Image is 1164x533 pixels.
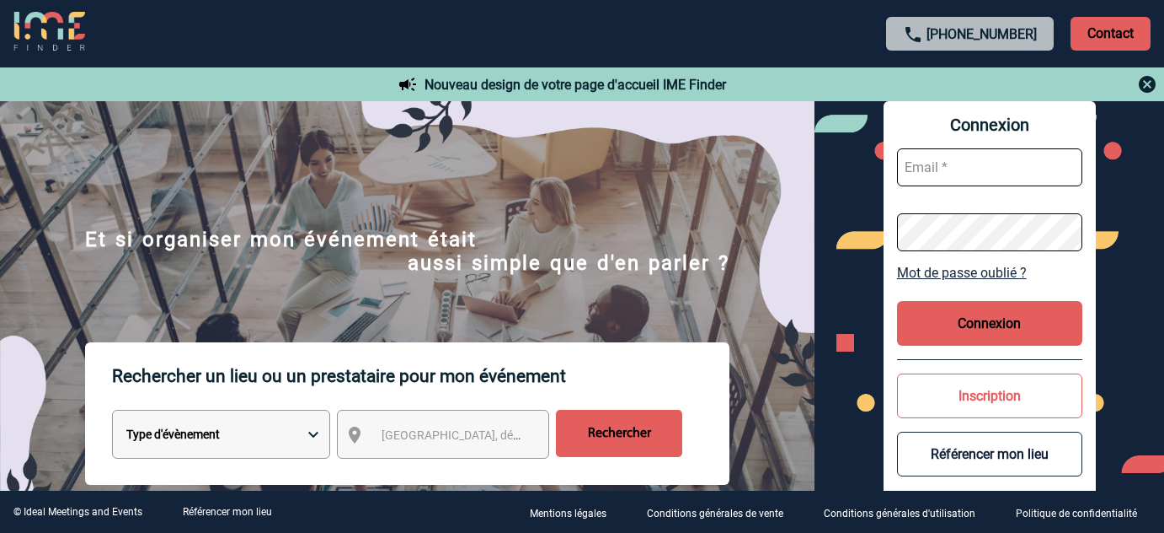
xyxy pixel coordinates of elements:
img: call-24-px.png [903,24,923,45]
button: Référencer mon lieu [897,432,1082,476]
a: Politique de confidentialité [1002,504,1164,520]
p: Conditions générales d'utilisation [824,508,975,520]
input: Email * [897,148,1082,186]
button: Inscription [897,374,1082,418]
p: Mentions légales [530,508,606,520]
span: Connexion [897,115,1082,135]
p: Rechercher un lieu ou un prestataire pour mon événement [112,342,729,410]
span: [GEOGRAPHIC_DATA], département, région... [382,428,616,442]
p: Politique de confidentialité [1016,508,1137,520]
p: Contact [1071,17,1151,51]
p: Conditions générales de vente [647,508,783,520]
a: Mot de passe oublié ? [897,265,1082,281]
div: © Ideal Meetings and Events [13,506,142,518]
a: Conditions générales de vente [633,504,810,520]
a: Mentions légales [516,504,633,520]
a: [PHONE_NUMBER] [926,26,1037,42]
input: Rechercher [556,410,682,457]
button: Connexion [897,301,1082,346]
a: Référencer mon lieu [183,506,272,518]
a: Conditions générales d'utilisation [810,504,1002,520]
